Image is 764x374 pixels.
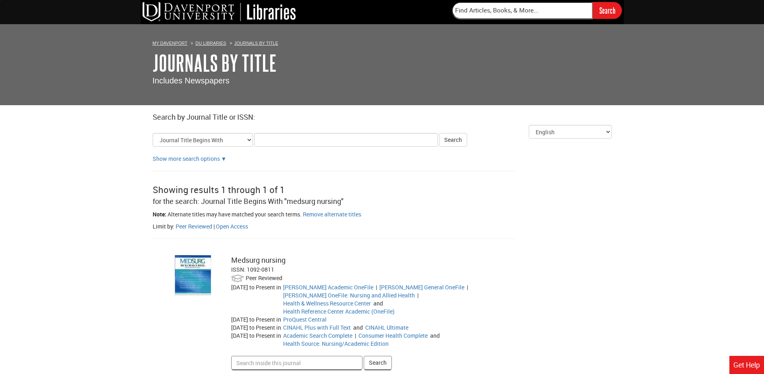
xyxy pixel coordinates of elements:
img: Peer Reviewed: [231,274,244,283]
span: for the search: Journal Title Begins With "medsurg nursing" [153,196,344,206]
span: Note: [153,210,166,218]
span: Showing results 1 through 1 of 1 [153,184,285,195]
a: Remove alternate titles [303,210,361,218]
a: My Davenport [153,41,188,46]
input: Search inside this journal [231,356,362,370]
span: in [276,283,281,291]
a: Journals By Title [153,50,277,75]
span: in [276,316,281,323]
a: Filter by peer open access [216,222,248,230]
span: Alternate titles may have matched your search terms. [168,210,302,218]
span: in [276,332,281,339]
span: and [372,299,384,307]
input: Search [593,2,622,19]
div: Medsurg nursing [231,255,494,266]
a: Go to Consumer Health Complete [358,332,428,339]
a: Go to Gale General OneFile [379,283,464,291]
img: cover image for: Medsurg nursing [175,255,211,295]
div: [DATE] [231,332,283,348]
button: Search [439,133,467,147]
span: | [375,283,378,291]
span: to Present [249,316,275,323]
span: in [276,324,281,331]
a: Go to Academic Search Complete [283,332,352,339]
span: to Present [249,324,275,331]
ol: Breadcrumbs [153,39,612,47]
div: [DATE] [231,316,283,324]
button: Search [364,356,392,370]
span: to Present [249,332,275,339]
a: Go to Health Source: Nursing/Academic Edition [283,340,389,347]
a: DU Libraries [195,41,226,46]
a: Get Help [729,356,764,374]
span: | [354,332,357,339]
a: Filter by peer reviewed [176,222,212,230]
a: Go to Gale OneFile: Nursing and Allied Health [283,291,415,299]
a: Show more search options [153,155,220,162]
p: Includes Newspapers [153,75,612,87]
input: Find Articles, Books, & More... [452,2,593,19]
span: Limit by: [153,222,174,230]
a: Journals By Title [234,41,278,46]
div: ISSN: 1092-0811 [231,266,494,274]
span: Peer Reviewed [246,274,282,282]
a: Go to CINAHL Ultimate [365,324,408,331]
h2: Search by Journal Title or ISSN: [153,113,612,121]
div: [DATE] [231,324,283,332]
span: and [352,324,364,331]
span: | [416,291,420,299]
span: | [213,222,215,230]
div: [DATE] [231,283,283,316]
img: DU Libraries [143,2,296,21]
a: Show more search options [221,155,227,162]
a: Go to CINAHL Plus with Full Text [283,324,351,331]
a: Go to Health Reference Center Academic (OneFile) [283,308,395,315]
a: Go to Gale Academic OneFile [283,283,373,291]
a: Go to Health & Wellness Resource Center [283,299,371,307]
span: to Present [249,283,275,291]
span: and [429,332,441,339]
a: Go to ProQuest Central [283,316,327,323]
span: | [466,283,469,291]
